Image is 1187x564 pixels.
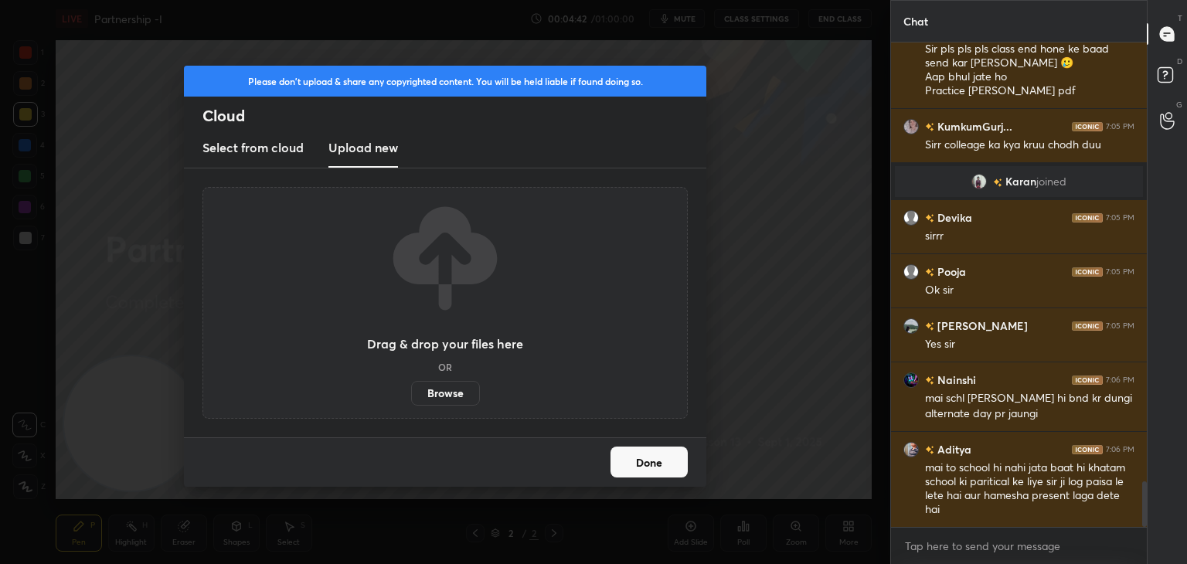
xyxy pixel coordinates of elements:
img: no-rating-badge.077c3623.svg [925,322,934,331]
img: iconic-dark.1390631f.png [1072,445,1103,454]
div: 7:06 PM [1106,445,1134,454]
div: Please don't upload & share any copyrighted content. You will be held liable if found doing so. [184,66,706,97]
p: T [1178,12,1182,24]
h2: Cloud [202,106,706,126]
h5: OR [438,362,452,372]
div: sirrr [925,229,1134,244]
img: no-rating-badge.077c3623.svg [925,376,934,385]
img: iconic-dark.1390631f.png [1072,267,1103,277]
img: 1cc904bdcb2340b7949a60aa4d9586b8.jpg [903,442,919,457]
h6: [PERSON_NAME] [934,318,1028,334]
h6: Aditya [934,441,971,457]
button: Done [611,447,688,477]
img: no-rating-badge.077c3623.svg [993,178,1002,187]
img: default.png [903,264,919,280]
p: Chat [891,1,940,42]
h6: Devika [934,209,972,226]
img: iconic-dark.1390631f.png [1072,122,1103,131]
p: G [1176,99,1182,110]
img: default.png [903,210,919,226]
h3: Drag & drop your files here [367,338,523,350]
div: grid [891,42,1147,528]
img: no-rating-badge.077c3623.svg [925,214,934,223]
div: alternate day pr jaungi [925,406,1134,422]
img: 3 [903,372,919,388]
img: no-rating-badge.077c3623.svg [925,268,934,277]
div: Ok sir [925,283,1134,298]
div: 7:06 PM [1106,375,1134,385]
div: Sirr colleage ka kya kruu chodh duu [925,138,1134,153]
span: Karan [1005,175,1036,188]
div: mai schl [PERSON_NAME] hi bnd kr dungi [925,391,1134,406]
h3: Select from cloud [202,138,304,157]
img: 3 [971,174,987,189]
h6: KumkumGurj... [934,118,1012,134]
img: no-rating-badge.077c3623.svg [925,123,934,131]
img: iconic-dark.1390631f.png [1072,321,1103,331]
img: iconic-dark.1390631f.png [1072,213,1103,223]
h3: Upload new [328,138,398,157]
img: 7134178abba1421a8a762e56e166a5eb.jpg [903,318,919,334]
div: 7:05 PM [1106,267,1134,277]
div: 7:05 PM [1106,122,1134,131]
div: Sir pls pls pls class end hone ke baad send kar [PERSON_NAME] 🥲 Aap bhul jate ho Practice [PERSON... [925,42,1134,99]
img: 33403831a00e428f91c4275927c7da5e.jpg [903,119,919,134]
div: 7:05 PM [1106,321,1134,331]
div: mai to school hi nahi jata baat hi khatam school ki paritical ke liye sir ji log paisa le lete ha... [925,460,1134,518]
div: Yes sir [925,337,1134,352]
h6: Pooja [934,263,966,280]
img: no-rating-badge.077c3623.svg [925,446,934,454]
div: 7:05 PM [1106,213,1134,223]
p: D [1177,56,1182,67]
h6: Nainshi [934,372,976,388]
span: joined [1036,175,1066,188]
img: iconic-dark.1390631f.png [1072,375,1103,385]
